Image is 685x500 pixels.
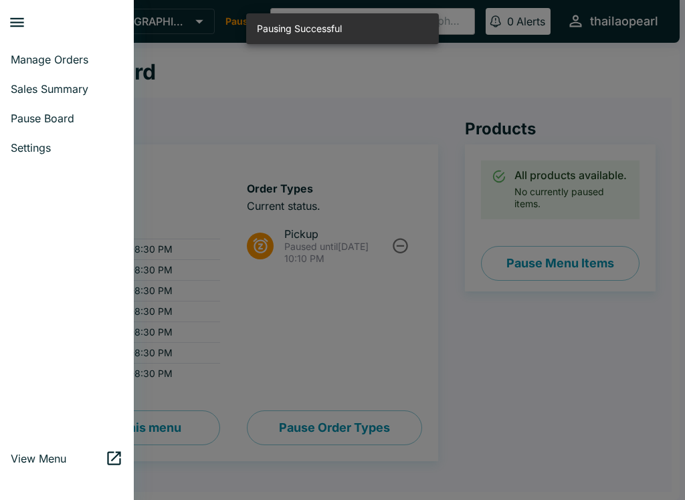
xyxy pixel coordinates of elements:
span: Pause Board [11,112,123,125]
div: Pausing Successful [257,17,342,40]
span: Manage Orders [11,53,123,66]
span: Sales Summary [11,82,123,96]
span: Settings [11,141,123,154]
span: View Menu [11,452,105,465]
